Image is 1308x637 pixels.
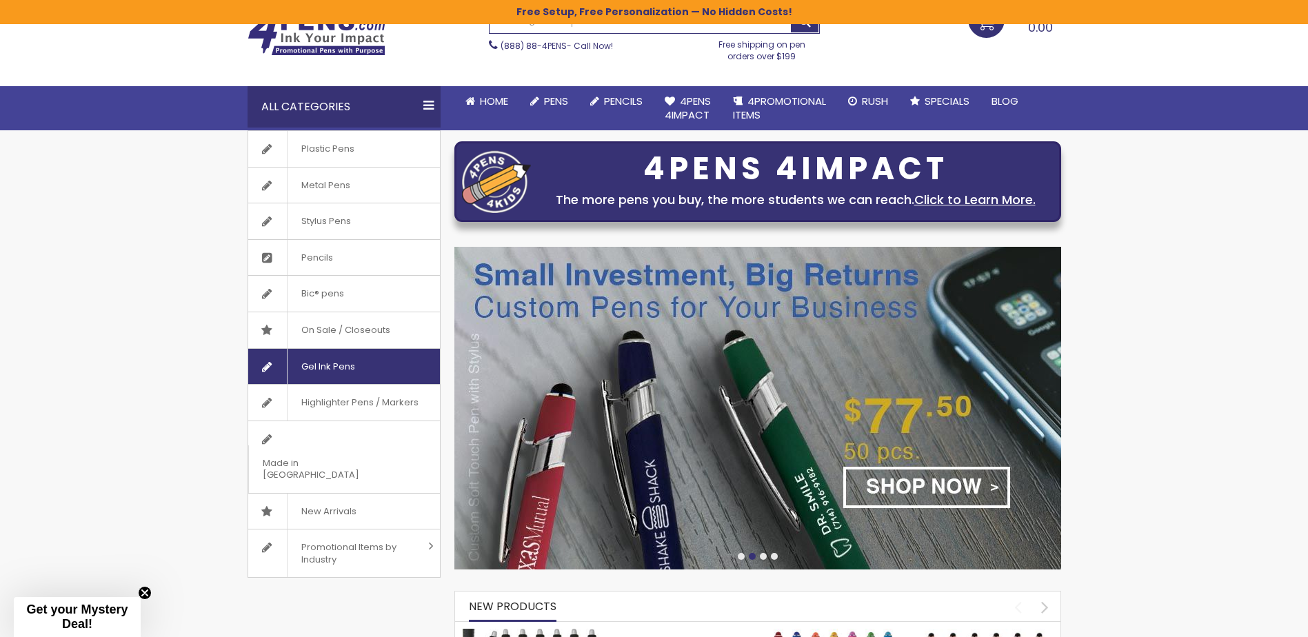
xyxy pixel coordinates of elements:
[914,191,1036,208] a: Click to Learn More.
[992,94,1018,108] span: Blog
[469,598,556,614] span: New Products
[480,94,508,108] span: Home
[287,529,423,577] span: Promotional Items by Industry
[14,597,141,637] div: Get your Mystery Deal!Close teaser
[544,94,568,108] span: Pens
[26,603,128,631] span: Get your Mystery Deal!
[454,247,1061,569] img: /custom-soft-touch-pen-metal-barrel.html
[248,12,385,56] img: 4Pens Custom Pens and Promotional Products
[722,86,837,131] a: 4PROMOTIONALITEMS
[665,94,711,122] span: 4Pens 4impact
[287,494,370,529] span: New Arrivals
[287,131,368,167] span: Plastic Pens
[501,40,613,52] span: - Call Now!
[538,190,1054,210] div: The more pens you buy, the more students we can reach.
[538,154,1054,183] div: 4PENS 4IMPACT
[287,240,347,276] span: Pencils
[248,203,440,239] a: Stylus Pens
[704,34,820,61] div: Free shipping on pen orders over $199
[248,240,440,276] a: Pencils
[248,131,440,167] a: Plastic Pens
[454,86,519,117] a: Home
[287,312,404,348] span: On Sale / Closeouts
[579,86,654,117] a: Pencils
[899,86,980,117] a: Specials
[248,529,440,577] a: Promotional Items by Industry
[287,168,364,203] span: Metal Pens
[138,586,152,600] button: Close teaser
[519,86,579,117] a: Pens
[837,86,899,117] a: Rush
[654,86,722,131] a: 4Pens4impact
[862,94,888,108] span: Rush
[980,86,1029,117] a: Blog
[462,150,531,213] img: four_pen_logo.png
[248,312,440,348] a: On Sale / Closeouts
[287,385,432,421] span: Highlighter Pens / Markers
[287,203,365,239] span: Stylus Pens
[248,168,440,203] a: Metal Pens
[248,445,405,493] span: Made in [GEOGRAPHIC_DATA]
[1006,595,1030,619] div: prev
[925,94,969,108] span: Specials
[248,494,440,529] a: New Arrivals
[248,349,440,385] a: Gel Ink Pens
[248,385,440,421] a: Highlighter Pens / Markers
[733,94,826,122] span: 4PROMOTIONAL ITEMS
[248,276,440,312] a: Bic® pens
[248,421,440,493] a: Made in [GEOGRAPHIC_DATA]
[287,349,369,385] span: Gel Ink Pens
[287,276,358,312] span: Bic® pens
[248,86,441,128] div: All Categories
[1028,19,1053,36] span: 0.00
[1033,595,1057,619] div: next
[604,94,643,108] span: Pencils
[501,40,567,52] a: (888) 88-4PENS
